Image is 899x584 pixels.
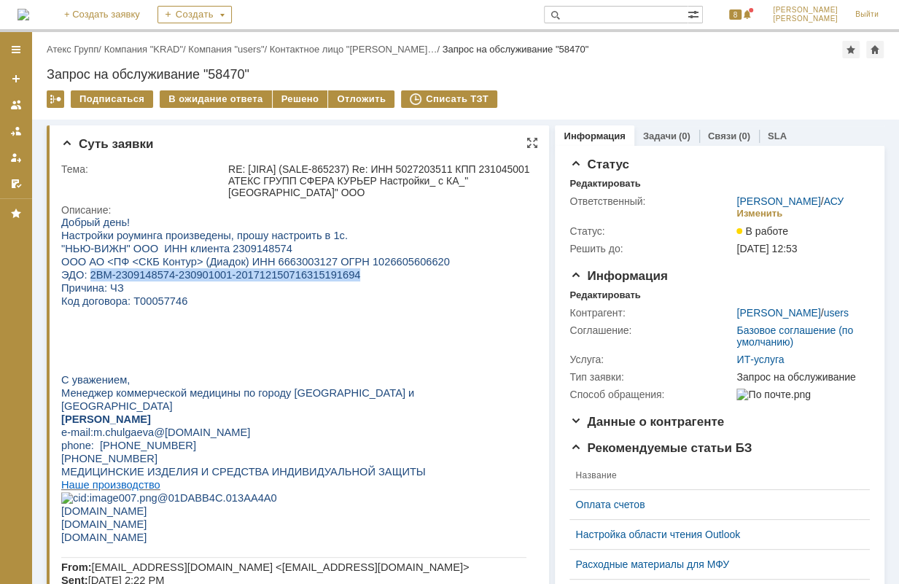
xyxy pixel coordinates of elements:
div: Запрос на обслуживание [736,371,863,383]
a: Мои согласования [4,172,28,195]
span: 8 [729,9,742,20]
div: Статус: [569,225,733,237]
span: [DATE] 12:53 [736,243,797,254]
div: / [188,44,269,55]
a: Оплата счетов [575,499,852,510]
a: Заявки в моей ответственности [4,120,28,143]
a: Атекс Групп [47,44,98,55]
div: (0) [739,131,750,141]
div: Сделать домашней страницей [866,41,884,58]
th: Название [569,462,858,490]
span: chulgaeva [44,211,93,222]
img: logo [17,9,29,20]
span: Информация [569,269,667,283]
div: Описание: [61,204,533,216]
img: По почте.png [736,389,810,400]
a: SLA [768,131,787,141]
span: Расширенный поиск [688,7,702,20]
a: Информация [564,131,625,141]
div: / [736,195,844,207]
span: m [32,211,41,222]
div: Контрагент: [569,307,733,319]
div: Редактировать [569,289,640,301]
span: . [41,211,44,222]
a: Мои заявки [4,146,28,169]
a: Базовое соглашение (по умолчанию) [736,324,853,348]
a: [PERSON_NAME] [736,195,820,207]
a: Задачи [643,131,677,141]
a: Расходные материалы для МФУ [575,558,852,570]
div: Способ обращения: [569,389,733,400]
div: Тема: [61,163,225,175]
div: На всю страницу [526,137,537,149]
a: АСУ [823,195,844,207]
a: Настройка области чтения Outlook [575,529,852,540]
div: Добавить в избранное [842,41,860,58]
div: / [736,307,848,319]
div: Работа с массовостью [47,90,64,108]
span: Данные о контрагенте [569,415,724,429]
span: Суть заявки [61,137,153,151]
div: Изменить [736,208,782,219]
span: Ваш запрос выполнен [135,483,354,507]
div: Тип заявки: [569,371,733,383]
a: Компания "KRAD" [104,44,183,55]
span: [PERSON_NAME] [773,6,838,15]
a: Контактное лицо "[PERSON_NAME]… [270,44,437,55]
span: [PERSON_NAME] [773,15,838,23]
a: Перейти на домашнюю страницу [17,9,29,20]
div: Ответственный: [569,195,733,207]
img: Письмо [66,470,117,522]
div: Запрос на обслуживание "58470" [443,44,589,55]
div: (0) [679,131,690,141]
a: Компания "users" [188,44,264,55]
div: / [270,44,443,55]
div: Запрос на обслуживание "58470" [47,67,884,82]
div: Редактировать [569,178,640,190]
a: Создать заявку [4,67,28,90]
a: ИТ-услуга [736,354,784,365]
div: Решить до: [569,243,733,254]
a: [PERSON_NAME] [736,307,820,319]
a: Связи [708,131,736,141]
div: / [47,44,104,55]
div: RE: [JIRA] (SALE-865237) Re: ИНН 5027203511 КПП 231045001 АТЕКС ГРУПП СФЕРА КУРЬЕР Настройки_ с К... [228,163,530,198]
div: Соглашение: [569,324,733,336]
div: Создать [157,6,232,23]
span: @[DOMAIN_NAME] [93,211,189,222]
div: Услуга: [569,354,733,365]
span: Рекомендуемые статьи БЗ [569,441,752,455]
div: / [104,44,189,55]
span: В работе [736,225,787,237]
a: users [823,307,848,319]
a: Заявки на командах [4,93,28,117]
span: Статус [569,157,628,171]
